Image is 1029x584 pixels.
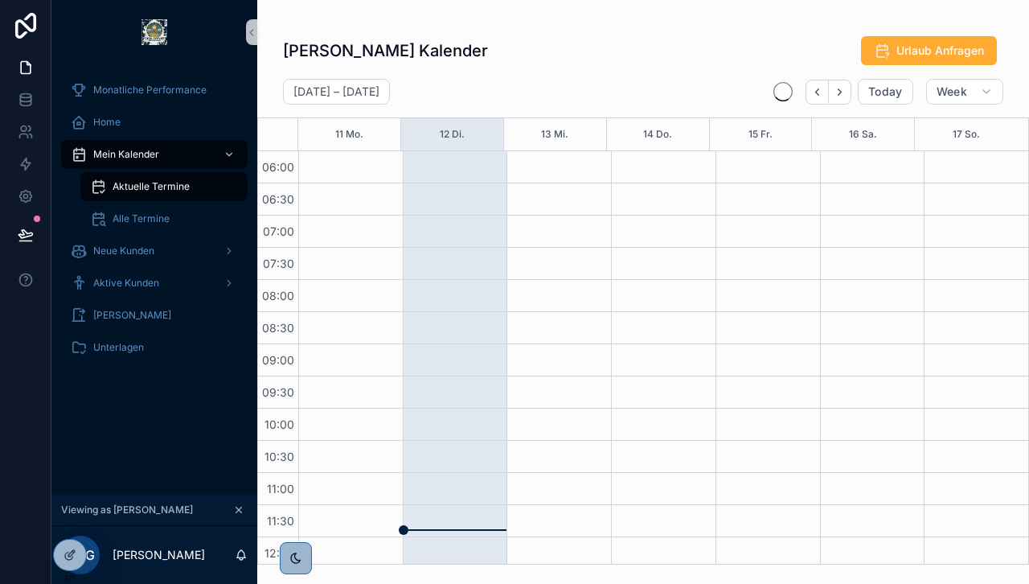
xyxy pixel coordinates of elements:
[61,76,248,105] a: Monatliche Performance
[258,321,298,335] span: 08:30
[829,80,851,105] button: Next
[926,79,1003,105] button: Week
[93,116,121,129] span: Home
[258,289,298,302] span: 08:00
[283,39,488,62] h1: [PERSON_NAME] Kalender
[113,212,170,225] span: Alle Termine
[937,84,967,99] span: Week
[541,118,568,150] button: 13 Mi.
[80,204,248,233] a: Alle Termine
[61,108,248,137] a: Home
[61,301,248,330] a: [PERSON_NAME]
[293,84,379,100] h2: [DATE] – [DATE]
[858,79,913,105] button: Today
[93,277,159,290] span: Aktive Kunden
[258,385,298,399] span: 09:30
[849,118,877,150] button: 16 Sa.
[141,19,167,45] img: App logo
[335,118,363,150] button: 11 Mo.
[260,546,298,560] span: 12:00
[260,417,298,431] span: 10:00
[440,118,465,150] button: 12 Di.
[258,160,298,174] span: 06:00
[61,504,193,516] span: Viewing as [PERSON_NAME]
[113,547,205,563] p: [PERSON_NAME]
[61,236,248,265] a: Neue Kunden
[260,450,298,463] span: 10:30
[748,118,773,150] button: 15 Fr.
[258,353,298,367] span: 09:00
[51,64,257,383] div: scrollable content
[868,84,903,99] span: Today
[61,269,248,298] a: Aktive Kunden
[61,140,248,169] a: Mein Kalender
[806,80,829,105] button: Back
[80,172,248,201] a: Aktuelle Termine
[259,224,298,238] span: 07:00
[259,257,298,270] span: 07:30
[61,333,248,362] a: Unterlagen
[93,148,159,161] span: Mein Kalender
[861,36,997,65] button: Urlaub Anfragen
[113,180,190,193] span: Aktuelle Termine
[896,43,984,59] span: Urlaub Anfragen
[93,309,171,322] span: [PERSON_NAME]
[93,84,207,97] span: Monatliche Performance
[93,245,154,257] span: Neue Kunden
[643,118,672,150] button: 14 Do.
[93,341,144,354] span: Unterlagen
[263,482,298,496] span: 11:00
[263,514,298,528] span: 11:30
[953,118,980,150] button: 17 So.
[258,192,298,206] span: 06:30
